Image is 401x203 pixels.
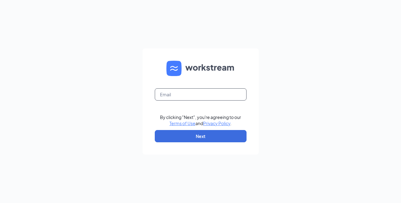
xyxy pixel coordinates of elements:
[155,130,247,142] button: Next
[155,88,247,101] input: Email
[160,114,241,126] div: By clicking "Next", you're agreeing to our and .
[203,121,230,126] a: Privacy Policy
[169,121,195,126] a: Terms of Use
[166,61,235,76] img: WS logo and Workstream text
